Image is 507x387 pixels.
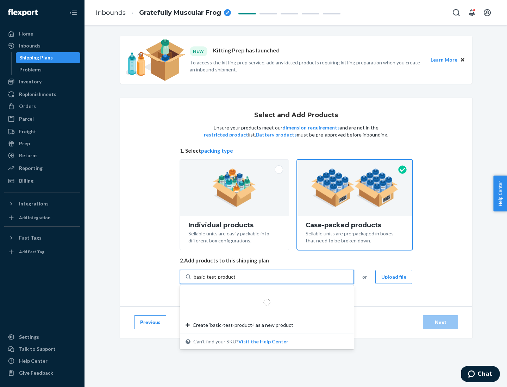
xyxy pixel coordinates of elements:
div: Orders [19,103,36,110]
div: Sellable units are pre-packaged in boxes that need to be broken down. [306,229,404,244]
div: Billing [19,177,33,184]
button: packing type [201,147,233,154]
a: Orders [4,101,80,112]
span: Create ‘basic-test-product-’ as a new product [193,322,293,329]
button: Help Center [493,176,507,211]
div: Problems [19,66,42,73]
button: Talk to Support [4,343,80,355]
button: Battery products [256,131,297,138]
a: Settings [4,331,80,343]
a: Freight [4,126,80,137]
div: Returns [19,152,38,159]
button: Give Feedback [4,367,80,379]
button: Fast Tags [4,232,80,243]
div: Fast Tags [19,234,42,241]
div: Talk to Support [19,345,56,353]
a: Add Integration [4,212,80,223]
img: Flexport logo [8,9,38,16]
a: Problems [16,64,81,75]
div: Add Integration [19,215,50,221]
img: case-pack.59cecea509d18c883b923b81aeac6d0b.png [311,169,399,207]
button: Close Navigation [66,6,80,20]
a: Parcel [4,113,80,125]
div: Next [429,319,452,326]
button: Previous [134,315,166,329]
div: Inbounds [19,42,40,49]
div: Shipping Plans [19,54,53,61]
button: Learn More [431,56,457,64]
span: 2. Add products to this shipping plan [180,257,412,264]
img: individual-pack.facf35554cb0f1810c75b2bd6df2d64e.png [212,169,256,207]
p: Kitting Prep has launched [213,46,280,56]
a: Inbounds [96,9,126,17]
button: Create ‘basic-test-product-’ as a new productCan't find your SKU? [238,338,288,345]
a: Returns [4,150,80,161]
div: Add Fast Tag [19,249,44,255]
div: Reporting [19,165,43,172]
a: Home [4,28,80,39]
button: restricted product [204,131,248,138]
a: Add Fast Tag [4,246,80,258]
a: Shipping Plans [16,52,81,63]
div: Replenishments [19,91,56,98]
button: Open Search Box [449,6,463,20]
div: Give Feedback [19,369,53,376]
a: Reporting [4,163,80,174]
a: Billing [4,175,80,186]
button: Close [459,56,467,64]
div: Case-packed products [306,222,404,229]
button: dimension requirements [282,124,340,131]
a: Help Center [4,355,80,367]
button: Integrations [4,198,80,209]
a: Prep [4,138,80,149]
div: Parcel [19,115,34,122]
div: Freight [19,128,36,135]
input: Create ‘basic-test-product-’ as a new productCan't find your SKU?Visit the Help Center [194,273,236,280]
span: Gratefully Muscular Frog [139,8,221,18]
button: Upload file [375,270,412,284]
p: To access the kitting prep service, add any kitted products requiring kitting preparation when yo... [190,59,424,73]
div: Settings [19,334,39,341]
div: Individual products [188,222,280,229]
span: 1. Select [180,147,412,154]
button: Next [423,315,458,329]
button: Open notifications [465,6,479,20]
div: Help Center [19,357,48,364]
div: NEW [190,46,207,56]
div: Home [19,30,33,37]
iframe: Opens a widget where you can chat to one of our agents [461,366,500,383]
ol: breadcrumbs [90,2,237,23]
h1: Select and Add Products [254,112,338,119]
div: Inventory [19,78,42,85]
button: Open account menu [480,6,494,20]
span: Can't find your SKU? [193,338,288,345]
div: Sellable units are easily packable into different box configurations. [188,229,280,244]
a: Inbounds [4,40,80,51]
a: Replenishments [4,89,80,100]
div: Prep [19,140,30,147]
span: or [362,273,367,280]
div: Integrations [19,200,49,207]
p: Ensure your products meet our and are not in the list. must be pre-approved before inbounding. [203,124,389,138]
a: Inventory [4,76,80,87]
